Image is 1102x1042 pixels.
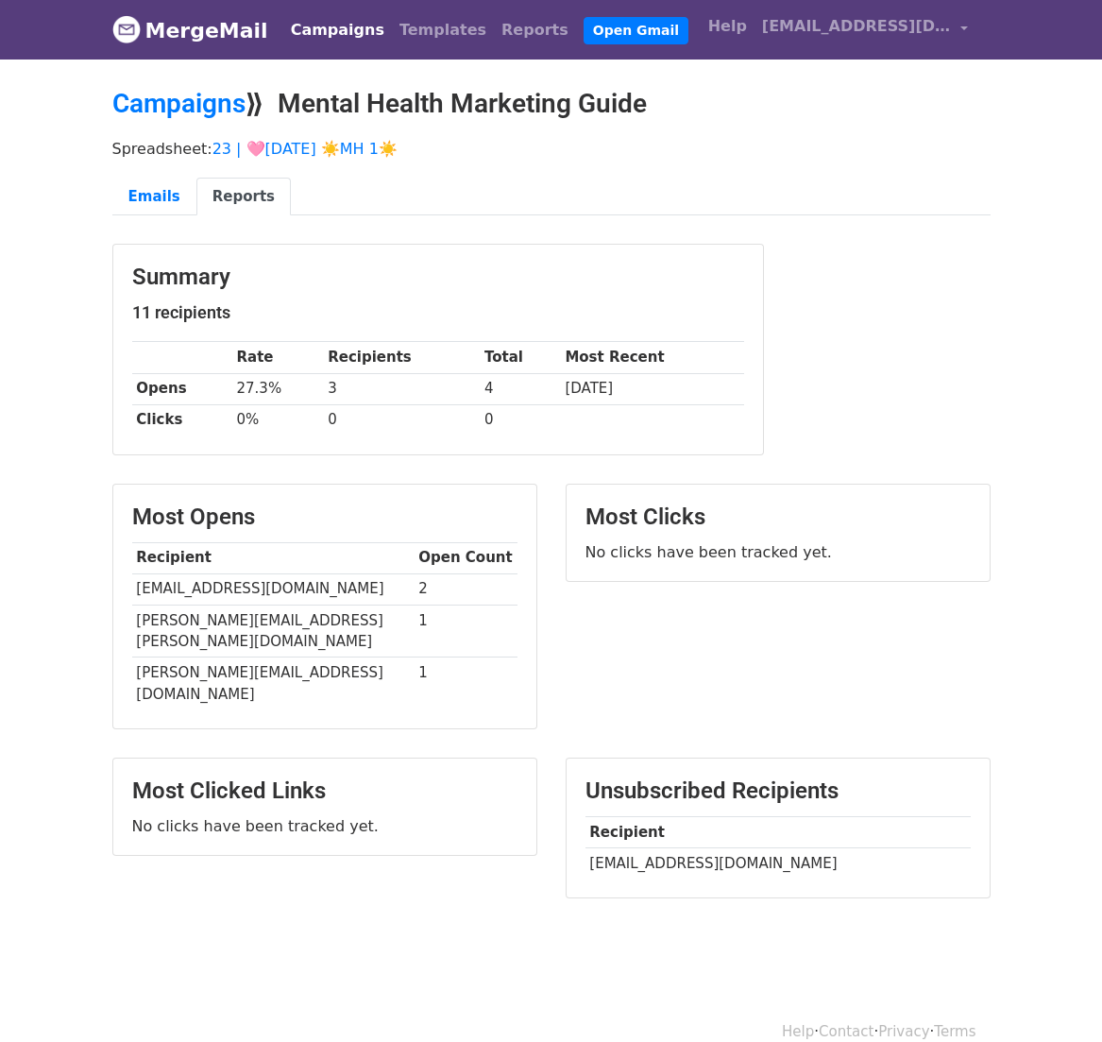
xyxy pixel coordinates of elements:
[232,373,324,404] td: 27.3%
[585,542,971,562] p: No clicks have been tracked yet.
[701,8,754,45] a: Help
[415,605,517,658] td: 1
[112,88,246,119] a: Campaigns
[132,542,415,573] th: Recipient
[561,373,744,404] td: [DATE]
[415,573,517,605] td: 2
[392,11,494,49] a: Templates
[283,11,392,49] a: Campaigns
[762,15,951,38] span: [EMAIL_ADDRESS][DOMAIN_NAME]
[132,816,517,836] p: No clicks have been tracked yet.
[132,373,232,404] th: Opens
[132,404,232,436] th: Clicks
[819,1023,873,1040] a: Contact
[415,542,517,573] th: Open Count
[112,88,991,120] h2: ⟫ Mental Health Marketing Guide
[132,777,517,805] h3: Most Clicked Links
[323,342,480,373] th: Recipients
[754,8,975,52] a: [EMAIL_ADDRESS][DOMAIN_NAME]
[212,140,398,158] a: 23 | 🩷[DATE] ☀️MH 1☀️
[585,847,971,879] td: [EMAIL_ADDRESS][DOMAIN_NAME]
[132,573,415,605] td: [EMAIL_ADDRESS][DOMAIN_NAME]
[585,504,971,531] h3: Most Clicks
[561,342,744,373] th: Most Recent
[782,1023,814,1040] a: Help
[323,404,480,436] td: 0
[112,178,196,216] a: Emails
[232,404,324,436] td: 0%
[112,15,141,43] img: MergeMail logo
[132,302,744,323] h5: 11 recipients
[132,605,415,658] td: [PERSON_NAME][EMAIL_ADDRESS][PERSON_NAME][DOMAIN_NAME]
[585,816,971,847] th: Recipient
[132,658,415,709] td: [PERSON_NAME][EMAIL_ADDRESS][DOMAIN_NAME]
[584,17,688,44] a: Open Gmail
[112,10,268,50] a: MergeMail
[480,342,560,373] th: Total
[585,777,971,805] h3: Unsubscribed Recipients
[196,178,291,216] a: Reports
[112,139,991,159] p: Spreadsheet:
[878,1023,929,1040] a: Privacy
[415,658,517,709] td: 1
[934,1023,975,1040] a: Terms
[480,404,560,436] td: 0
[232,342,324,373] th: Rate
[132,264,744,291] h3: Summary
[132,504,517,531] h3: Most Opens
[323,373,480,404] td: 3
[494,11,576,49] a: Reports
[480,373,560,404] td: 4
